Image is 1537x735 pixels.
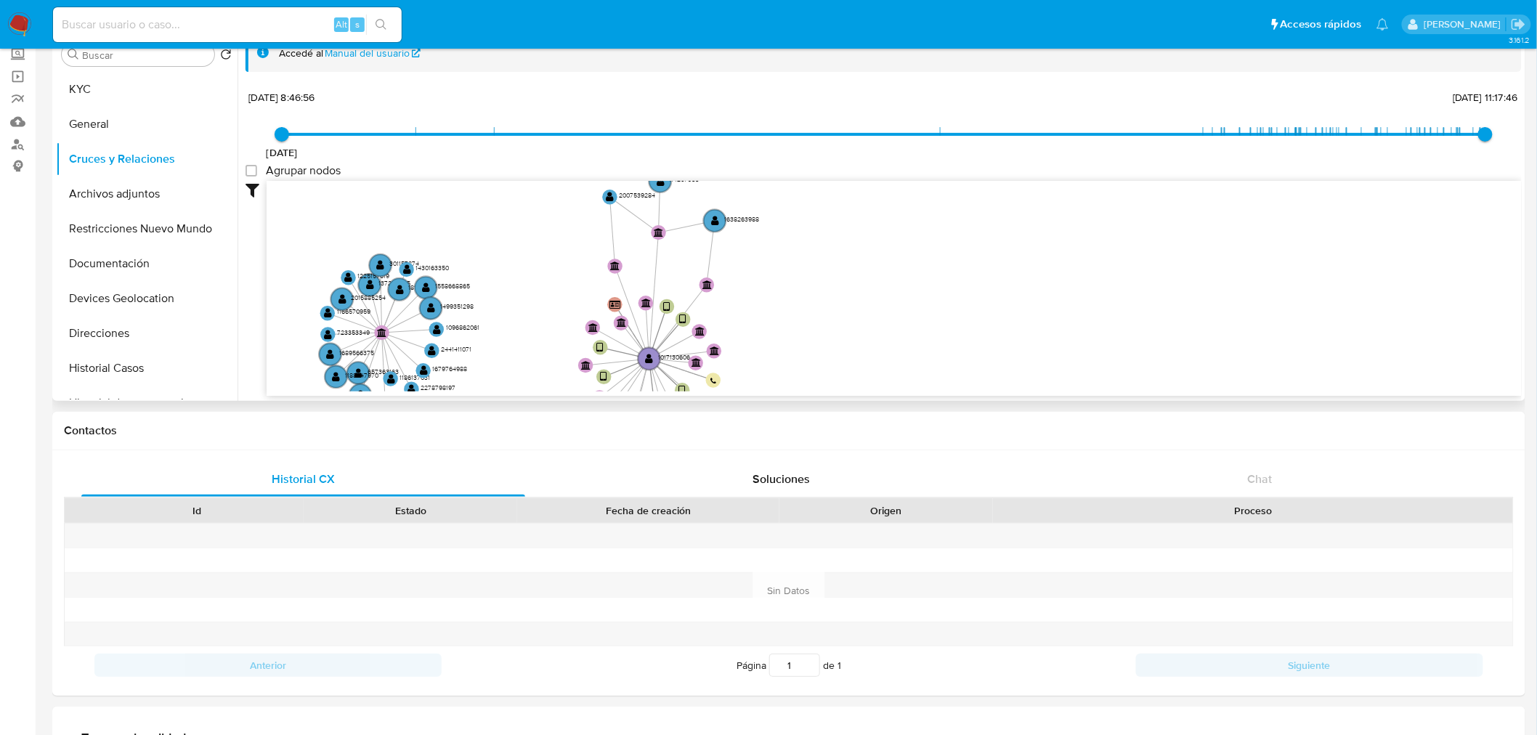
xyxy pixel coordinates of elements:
text: 297199191 [370,389,398,398]
input: Agrupar nodos [246,165,257,176]
span: Chat [1248,471,1273,487]
text:  [378,328,387,337]
text:  [420,365,428,376]
text:  [611,261,620,270]
text:  [324,329,332,340]
text:  [657,176,665,187]
span: Agrupar nodos [266,163,341,178]
a: Salir [1511,17,1526,32]
span: Soluciones [753,471,811,487]
text: 1372714315 [379,279,411,288]
text:  [710,378,716,384]
text:  [433,324,441,335]
span: s [355,17,360,31]
span: Accedé al [279,46,323,60]
text: 1558668865 [435,281,470,291]
text:  [679,385,686,396]
text:  [607,192,615,203]
span: 3.161.2 [1509,34,1530,46]
text:  [711,215,719,226]
text:  [702,280,712,289]
text:  [428,345,436,356]
button: KYC [56,72,238,107]
text:  [710,346,719,355]
text: 1499351298 [440,302,474,312]
p: fernando.ftapiamartinez@mercadolibre.com.mx [1424,17,1506,31]
button: Siguiente [1136,654,1483,677]
text: 1096862061 [446,323,479,333]
text:  [581,361,591,370]
button: Anterior [94,654,442,677]
text: 2015885254 [352,293,386,302]
text: 301157274 [389,259,419,269]
text: 1186137031 [400,373,431,382]
span: [DATE] 11:17:46 [1453,90,1517,105]
text:  [366,280,374,291]
text: 2278798197 [421,383,455,392]
text:  [354,367,362,378]
span: Accesos rápidos [1281,17,1362,32]
button: Buscar [68,49,79,60]
button: Historial Casos [56,351,238,386]
text:  [692,359,701,367]
text:  [357,390,365,401]
text: 1166570959 [337,307,370,317]
button: Volver al orden por defecto [220,49,232,65]
div: Fecha de creación [527,503,769,518]
span: [DATE] 8:46:56 [248,90,315,105]
text:  [588,323,598,332]
text: 1638263988 [724,214,759,224]
div: Origen [790,503,983,518]
span: [DATE] [267,145,298,160]
button: Documentación [56,246,238,281]
text: 114257366 [670,175,699,184]
button: General [56,107,238,142]
text:  [601,372,608,383]
div: Proceso [1003,503,1503,518]
span: Historial CX [272,471,335,487]
text:  [654,228,664,237]
text:  [641,299,651,307]
text:  [327,349,335,360]
text:  [377,260,385,271]
text: 1430163350 [416,263,450,272]
button: Archivos adjuntos [56,176,238,211]
input: Buscar [82,49,208,62]
h1: Contactos [64,423,1514,438]
input: Buscar usuario o caso... [53,15,402,34]
button: Historial de conversaciones [56,386,238,421]
span: Alt [336,17,347,31]
a: Notificaciones [1376,18,1389,31]
text:  [617,319,626,328]
text: 2441411071 [441,344,471,354]
div: Id [100,503,293,518]
text:  [646,353,654,364]
text:  [610,300,621,309]
text: 657363163 [368,367,399,376]
text: 2007539284 [619,190,655,200]
text: 1679764988 [433,364,468,373]
text:  [663,301,670,312]
button: Devices Geolocation [56,281,238,316]
text:  [427,303,435,314]
text:  [387,373,395,384]
button: Direcciones [56,316,238,351]
text:  [422,282,430,293]
span: Página de [737,654,841,677]
text:  [345,272,353,283]
text:  [403,264,411,275]
text:  [338,293,346,304]
span: 1 [838,658,841,673]
text:  [695,327,705,336]
text: 181980316 [409,283,437,293]
button: search-icon [366,15,396,35]
text: 1225157519 [357,272,389,281]
text: 723353349 [337,328,370,338]
text:  [332,371,340,382]
button: Cruces y Relaciones [56,142,238,176]
text:  [680,314,687,325]
div: Estado [314,503,507,518]
text: 1689566375 [339,348,374,357]
text: 1017130606 [659,352,691,362]
text:  [407,383,415,394]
